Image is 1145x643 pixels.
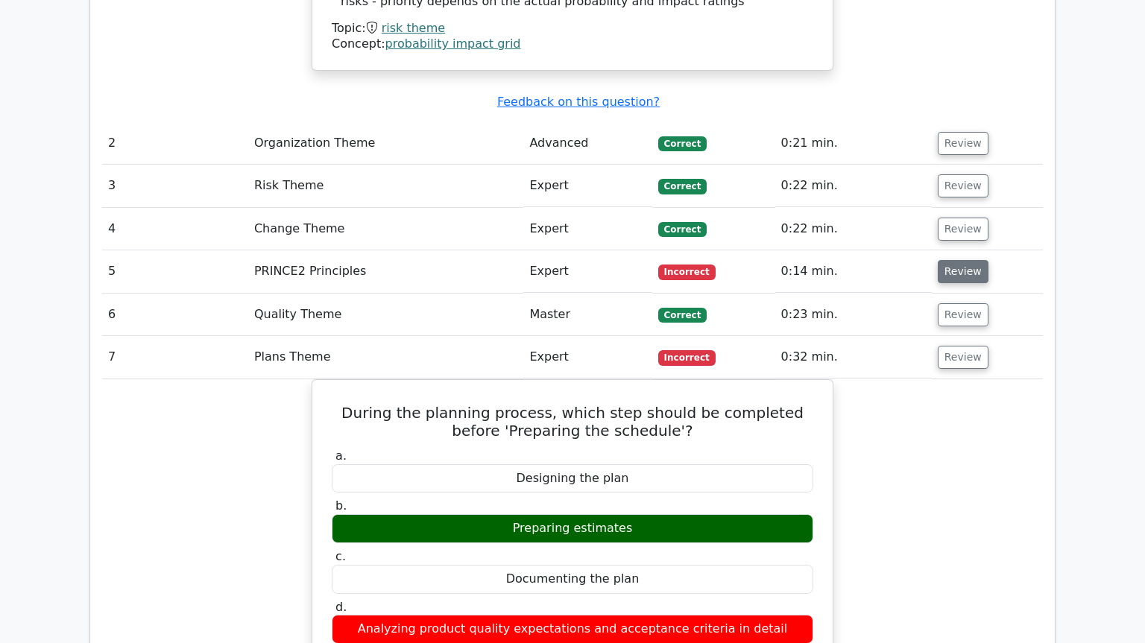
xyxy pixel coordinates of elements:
[523,208,652,250] td: Expert
[248,208,524,250] td: Change Theme
[497,95,660,109] a: Feedback on this question?
[938,260,988,283] button: Review
[332,514,813,543] div: Preparing estimates
[523,165,652,207] td: Expert
[658,179,707,194] span: Correct
[102,336,248,378] td: 7
[775,165,932,207] td: 0:22 min.
[523,294,652,336] td: Master
[102,294,248,336] td: 6
[332,37,813,52] div: Concept:
[523,250,652,293] td: Expert
[523,336,652,378] td: Expert
[523,122,652,165] td: Advanced
[330,404,815,440] h5: During the planning process, which step should be completed before 'Preparing the schedule'?
[775,294,932,336] td: 0:23 min.
[335,449,347,463] span: a.
[658,308,707,323] span: Correct
[332,21,813,37] div: Topic:
[775,250,932,293] td: 0:14 min.
[102,122,248,165] td: 2
[938,303,988,326] button: Review
[385,37,521,51] a: probability impact grid
[248,122,524,165] td: Organization Theme
[335,600,347,614] span: d.
[102,165,248,207] td: 3
[938,132,988,155] button: Review
[775,208,932,250] td: 0:22 min.
[335,549,346,563] span: c.
[102,250,248,293] td: 5
[248,294,524,336] td: Quality Theme
[658,265,716,279] span: Incorrect
[248,336,524,378] td: Plans Theme
[332,464,813,493] div: Designing the plan
[775,122,932,165] td: 0:21 min.
[938,346,988,369] button: Review
[332,565,813,594] div: Documenting the plan
[938,218,988,241] button: Review
[248,250,524,293] td: PRINCE2 Principles
[775,336,932,378] td: 0:32 min.
[658,222,707,237] span: Correct
[938,174,988,197] button: Review
[658,350,716,365] span: Incorrect
[248,165,524,207] td: Risk Theme
[658,136,707,151] span: Correct
[382,21,445,35] a: risk theme
[102,208,248,250] td: 4
[335,498,347,513] span: b.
